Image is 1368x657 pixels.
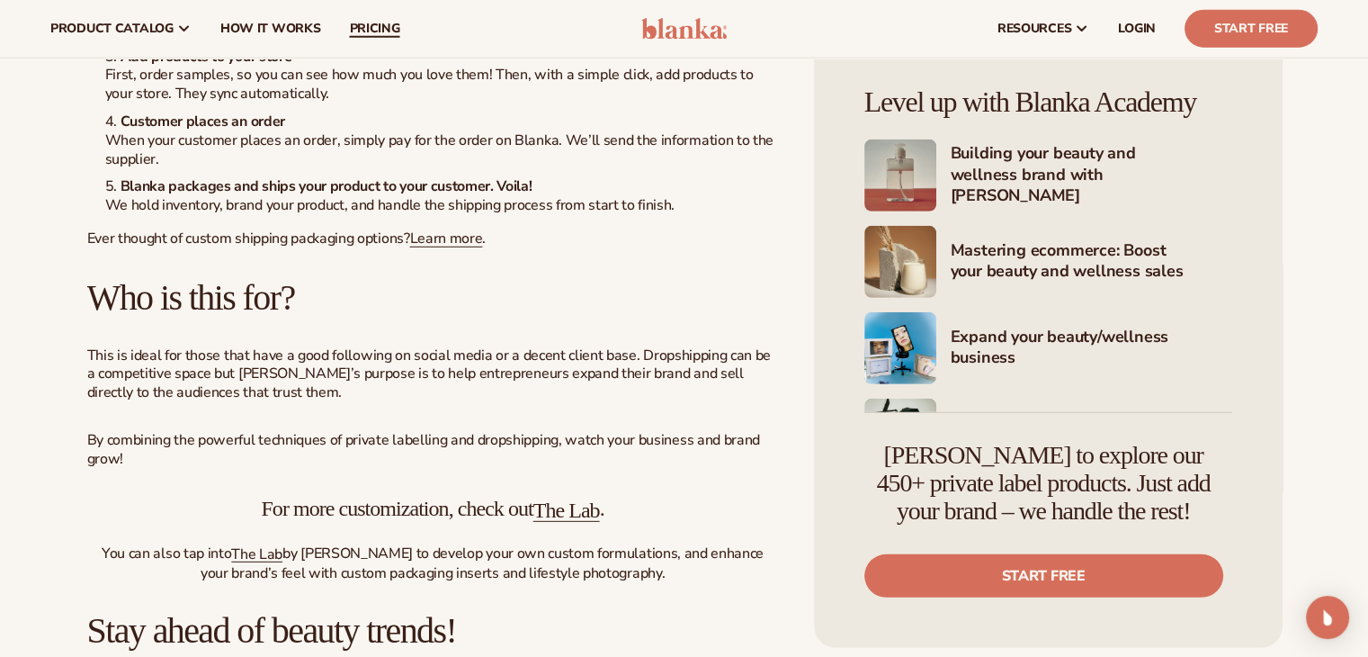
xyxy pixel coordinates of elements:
[105,177,779,215] li: We hold inventory, brand your product, and handle the shipping process from start to finish.
[220,22,321,36] span: How It Works
[410,229,483,249] a: Learn more
[864,139,936,211] img: Shopify Image 5
[864,399,1232,471] a: Shopify Image 8 Marketing your beauty and wellness brand 101
[997,22,1071,36] span: resources
[1118,22,1156,36] span: LOGIN
[87,346,779,402] p: This is ideal for those that have a good following on social media or a decent client base. Drops...
[1306,596,1349,639] div: Open Intercom Messenger
[105,112,779,168] li: When your customer places an order, simply pay for the order on Blanka. We’ll send the informatio...
[105,48,779,103] li: First, order samples, so you can see how much you love them! Then, with a simple click, add produ...
[87,229,779,249] p: Ever thought of custom shipping packaging options? .
[864,554,1223,598] a: Start free
[951,327,1232,371] h4: Expand your beauty/wellness business
[951,240,1232,284] h4: Mastering ecommerce: Boost your beauty and wellness sales
[864,226,936,298] img: Shopify Image 6
[87,278,779,318] h2: Who is this for?
[349,22,399,36] span: pricing
[1185,10,1318,48] a: Start Free
[864,312,936,384] img: Shopify Image 7
[121,176,532,196] strong: Blanka packages and ships your product to your customer. Voila!
[533,499,600,523] a: The Lab
[864,139,1232,211] a: Shopify Image 5 Building your beauty and wellness brand with [PERSON_NAME]
[864,442,1223,525] h4: [PERSON_NAME] to explore our 450+ private label products. Just add your brand – we handle the rest!
[121,112,285,131] strong: Customer places an order
[864,226,1232,298] a: Shopify Image 6 Mastering ecommerce: Boost your beauty and wellness sales
[231,544,282,564] a: The Lab
[864,86,1232,118] h4: Level up with Blanka Academy
[87,497,779,523] h3: For more customization, check out .
[951,143,1232,208] h4: Building your beauty and wellness brand with [PERSON_NAME]
[87,431,779,469] p: By combining the powerful techniques of private labelling and dropshipping, watch your business a...
[641,18,727,40] img: logo
[50,22,174,36] span: product catalog
[864,312,1232,384] a: Shopify Image 7 Expand your beauty/wellness business
[87,611,779,651] h2: Stay ahead of beauty trends!
[864,399,936,471] img: Shopify Image 8
[87,544,779,582] p: You can also tap into by [PERSON_NAME] to develop your own custom formulations, and enhance your ...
